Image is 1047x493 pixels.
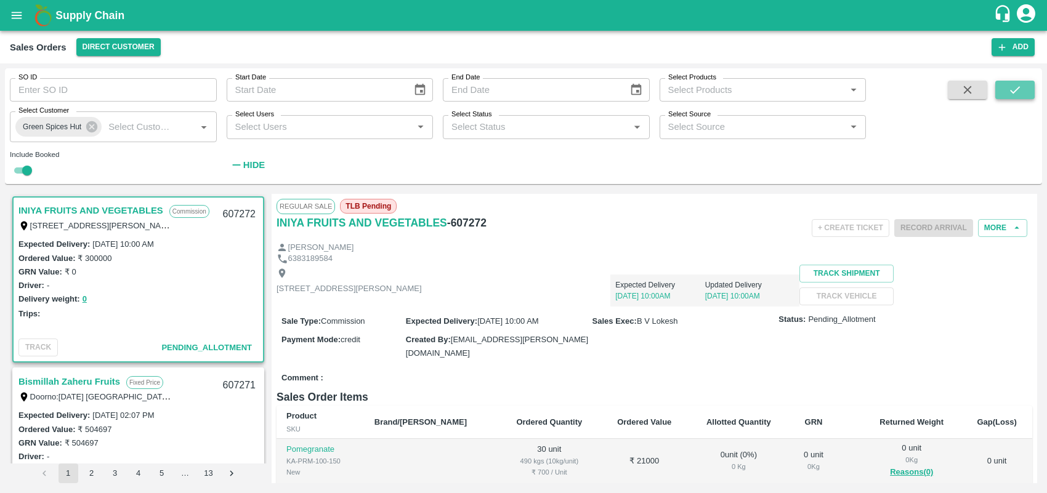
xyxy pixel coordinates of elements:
[18,239,90,249] label: Expected Delivery :
[286,444,355,455] p: Pomegranate
[47,452,49,461] label: -
[277,388,1032,406] h6: Sales Order Items
[413,119,429,135] button: Open
[78,425,111,434] label: ₹ 504697
[406,335,588,358] span: [EMAIL_ADDRESS][PERSON_NAME][DOMAIN_NAME]
[92,411,154,420] label: [DATE] 02:07 PM
[508,467,591,478] div: ₹ 700 / Unit
[698,461,779,472] div: 0 Kg
[871,465,952,479] button: Reasons(0)
[18,294,80,303] label: Delivery weight:
[55,7,993,24] a: Supply Chain
[281,372,323,384] label: Comment :
[76,38,161,56] button: Select DC
[698,449,779,472] div: 0 unit ( 0 %)
[321,316,365,326] span: Commission
[18,254,75,263] label: Ordered Value:
[18,202,163,218] a: INIYA FRUITS AND VEGETABLES
[18,438,62,447] label: GRN Value:
[31,3,55,28] img: logo
[374,417,467,427] b: Brand/[PERSON_NAME]
[615,291,705,302] p: [DATE] 10:00AM
[846,119,862,135] button: Open
[871,454,952,465] div: 0 Kg
[281,316,321,326] label: Sale Type :
[10,39,67,55] div: Sales Orders
[161,343,252,352] span: Pending_Allotment
[508,455,591,467] div: 490 kgs (10kg/unit)
[286,455,355,467] div: KA-PRM-100-150
[18,281,44,290] label: Driver:
[176,468,195,479] div: …
[340,199,397,214] span: TLB Pending
[286,411,317,420] b: Product
[871,443,952,479] div: 0 unit
[15,117,102,137] div: Green Spices Hut
[805,417,823,427] b: GRN
[222,463,242,483] button: Go to next page
[629,119,645,135] button: Open
[152,463,172,483] button: Go to page 5
[59,463,78,483] button: page 1
[65,267,76,276] label: ₹ 0
[103,119,176,135] input: Select Customer
[447,214,487,231] h6: - 607272
[799,461,828,472] div: 0 Kg
[227,154,269,175] button: Hide
[443,78,620,102] input: End Date
[230,119,410,135] input: Select Users
[169,205,209,218] p: Commission
[615,279,705,291] p: Expected Delivery
[879,417,944,427] b: Returned Weight
[18,411,90,420] label: Expected Delivery :
[993,4,1015,26] div: customer-support
[1015,2,1037,28] div: account of current user
[288,253,333,265] p: 6383189584
[406,316,477,326] label: Expected Delivery :
[978,219,1027,237] button: More
[961,439,1032,484] td: 0 unit
[663,119,843,135] input: Select Source
[705,291,794,302] p: [DATE] 10:00AM
[592,316,637,326] label: Sales Exec :
[663,82,843,98] input: Select Products
[227,78,403,102] input: Start Date
[18,425,75,434] label: Ordered Value:
[625,78,648,102] button: Choose date
[277,199,335,214] span: Regular Sale
[516,417,582,427] b: Ordered Quantity
[977,417,1016,427] b: Gap(Loss)
[447,119,626,135] input: Select Status
[799,449,828,472] div: 0 unit
[277,214,447,231] a: INIYA FRUITS AND VEGETABLES
[894,222,973,232] span: Please dispatch the trip before ending
[235,110,274,119] label: Select Users
[10,149,217,160] div: Include Booked
[451,73,480,82] label: End Date
[47,281,49,290] label: -
[10,78,217,102] input: Enter SO ID
[477,316,538,326] span: [DATE] 10:00 AM
[706,417,771,427] b: Allotted Quantity
[286,467,355,478] div: New
[105,463,125,483] button: Go to page 3
[498,439,600,484] td: 30 unit
[65,438,99,447] label: ₹ 504697
[18,452,44,461] label: Driver:
[216,200,263,229] div: 607272
[78,254,111,263] label: ₹ 300000
[199,463,219,483] button: Go to page 13
[15,121,89,134] span: Green Spices Hut
[799,265,894,283] button: Track Shipment
[196,119,212,135] button: Open
[92,239,153,249] label: [DATE] 10:00 AM
[668,73,716,82] label: Select Products
[30,391,841,401] label: Doorno:[DATE] [GEOGRAPHIC_DATA] Kedareswarapet, Doorno:[DATE] [GEOGRAPHIC_DATA] [GEOGRAPHIC_DATA]...
[705,279,794,291] p: Updated Delivery
[18,106,69,116] label: Select Customer
[668,110,711,119] label: Select Source
[277,283,422,295] p: [STREET_ADDRESS][PERSON_NAME]
[2,1,31,30] button: open drawer
[30,220,176,230] label: [STREET_ADDRESS][PERSON_NAME]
